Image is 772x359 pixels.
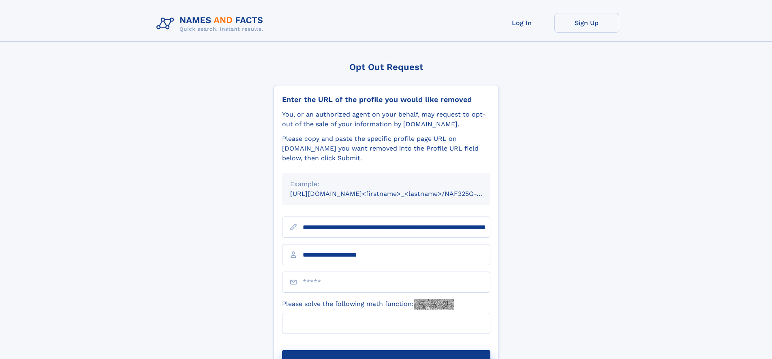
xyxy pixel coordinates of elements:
[282,110,490,129] div: You, or an authorized agent on your behalf, may request to opt-out of the sale of your informatio...
[290,190,506,198] small: [URL][DOMAIN_NAME]<firstname>_<lastname>/NAF325G-xxxxxxxx
[282,299,454,310] label: Please solve the following math function:
[554,13,619,33] a: Sign Up
[490,13,554,33] a: Log In
[282,95,490,104] div: Enter the URL of the profile you would like removed
[282,134,490,163] div: Please copy and paste the specific profile page URL on [DOMAIN_NAME] you want removed into the Pr...
[153,13,270,35] img: Logo Names and Facts
[274,62,499,72] div: Opt Out Request
[290,179,482,189] div: Example:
